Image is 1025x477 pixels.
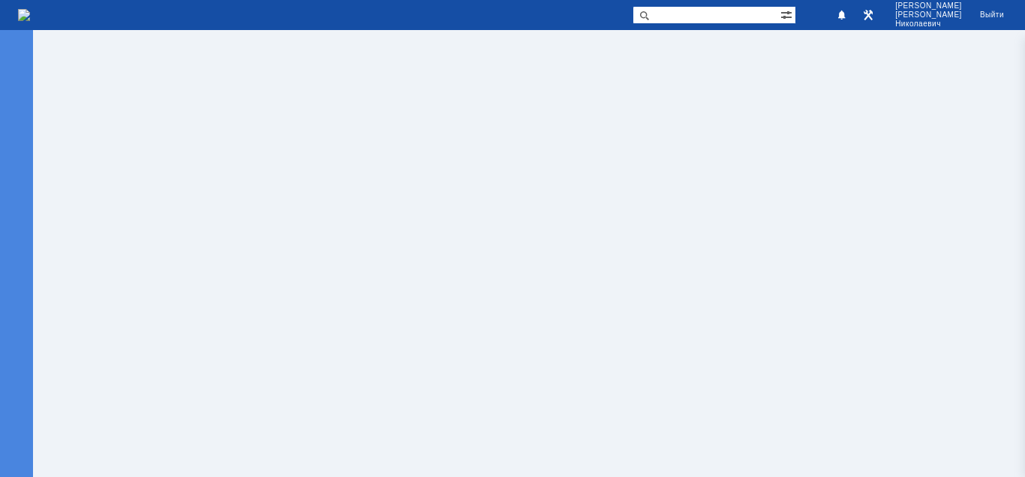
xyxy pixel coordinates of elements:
[18,9,30,21] a: Перейти на домашнюю страницу
[859,6,877,24] a: Перейти в интерфейс администратора
[895,20,962,29] span: Николаевич
[18,9,30,21] img: logo
[895,2,962,11] span: [PERSON_NAME]
[895,11,962,20] span: [PERSON_NAME]
[780,7,795,21] span: Расширенный поиск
